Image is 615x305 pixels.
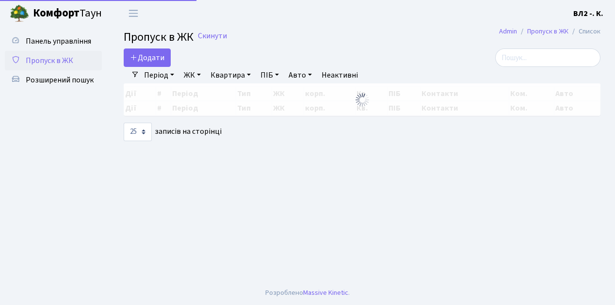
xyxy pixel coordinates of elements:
a: Неактивні [318,67,362,83]
li: Список [568,26,600,37]
a: Скинути [198,32,227,41]
span: Розширений пошук [26,75,94,85]
a: Додати [124,48,171,67]
a: Квартира [207,67,255,83]
a: Massive Kinetic [303,288,348,298]
span: Таун [33,5,102,22]
a: Пропуск в ЖК [5,51,102,70]
a: Період [140,67,178,83]
input: Пошук... [495,48,600,67]
select: записів на сторінці [124,123,152,141]
a: Панель управління [5,32,102,51]
span: Додати [130,52,164,63]
a: Пропуск в ЖК [527,26,568,36]
label: записів на сторінці [124,123,222,141]
img: Обробка... [355,92,370,108]
b: Комфорт [33,5,80,21]
img: logo.png [10,4,29,23]
div: Розроблено . [265,288,350,298]
a: Авто [285,67,316,83]
span: Пропуск в ЖК [124,29,194,46]
a: Admin [499,26,517,36]
a: Розширений пошук [5,70,102,90]
span: Панель управління [26,36,91,47]
nav: breadcrumb [485,21,615,42]
a: ПІБ [257,67,283,83]
a: ЖК [180,67,205,83]
button: Переключити навігацію [121,5,146,21]
span: Пропуск в ЖК [26,55,73,66]
a: ВЛ2 -. К. [573,8,603,19]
